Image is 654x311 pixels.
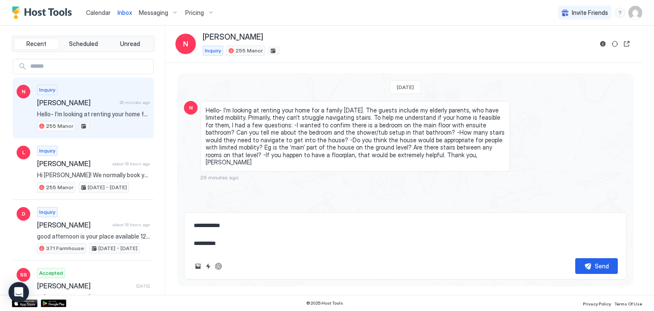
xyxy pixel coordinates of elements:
[9,282,29,302] div: Open Intercom Messenger
[46,245,84,252] span: 371 Farmhouse
[139,9,168,17] span: Messaging
[22,149,25,156] span: L
[120,100,150,105] span: 26 minutes ago
[200,174,239,181] span: 26 minutes ago
[189,104,193,112] span: N
[235,47,263,55] span: 255 Manor
[572,9,608,17] span: Invite Friends
[86,8,111,17] a: Calendar
[12,6,76,19] a: Host Tools Logo
[22,88,26,95] span: N
[98,245,138,252] span: [DATE] - [DATE]
[88,184,127,191] span: [DATE] - [DATE]
[37,171,150,179] span: Hi [PERSON_NAME]! We normally book your other mountaindale home but just saw that this one could ...
[112,222,150,227] span: about 18 hours ago
[610,39,620,49] button: Sync reservation
[193,261,203,271] button: Upload image
[39,269,63,277] span: Accepted
[206,107,505,166] span: Hello- I’m looking at renting your home for a family [DATE]. The guests include my elderly parent...
[628,6,642,20] div: User profile
[61,38,106,50] button: Scheduled
[20,271,27,279] span: SS
[37,221,109,229] span: [PERSON_NAME]
[583,299,611,308] a: Privacy Policy
[39,208,55,216] span: Inquiry
[118,9,132,16] span: Inbox
[37,159,109,168] span: [PERSON_NAME]
[622,39,632,49] button: Open reservation
[46,122,73,130] span: 255 Manor
[136,283,150,289] span: [DATE]
[27,59,153,74] input: Input Field
[614,301,642,306] span: Terms Of Use
[86,9,111,16] span: Calendar
[37,282,133,290] span: [PERSON_NAME]
[37,294,150,301] span: Hi [PERSON_NAME], The existing indoor dining table with seat 14, albeit in a cozy way. But, we do...
[205,47,221,55] span: Inquiry
[112,161,150,167] span: about 18 hours ago
[185,9,204,17] span: Pricing
[26,40,46,48] span: Recent
[120,40,140,48] span: Unread
[37,98,116,107] span: [PERSON_NAME]
[41,299,66,307] a: Google Play Store
[183,39,188,49] span: N
[69,40,98,48] span: Scheduled
[203,261,213,271] button: Quick reply
[598,39,608,49] button: Reservation information
[575,258,618,274] button: Send
[615,8,625,18] div: menu
[203,32,263,42] span: [PERSON_NAME]
[37,110,150,118] span: Hello- I’m looking at renting your home for a family [DATE]. The guests include my elderly parent...
[46,184,73,191] span: 255 Manor
[213,261,224,271] button: ChatGPT Auto Reply
[583,301,611,306] span: Privacy Policy
[306,300,343,306] span: © 2025 Host Tools
[107,38,152,50] button: Unread
[118,8,132,17] a: Inbox
[39,86,55,94] span: Inquiry
[12,36,155,52] div: tab-group
[39,147,55,155] span: Inquiry
[595,262,609,271] div: Send
[397,84,414,90] span: [DATE]
[37,233,150,240] span: good afternoon is your place available 12/30 -1/2 how far are you from skiing
[14,38,59,50] button: Recent
[614,299,642,308] a: Terms Of Use
[12,299,37,307] a: App Store
[22,210,26,218] span: D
